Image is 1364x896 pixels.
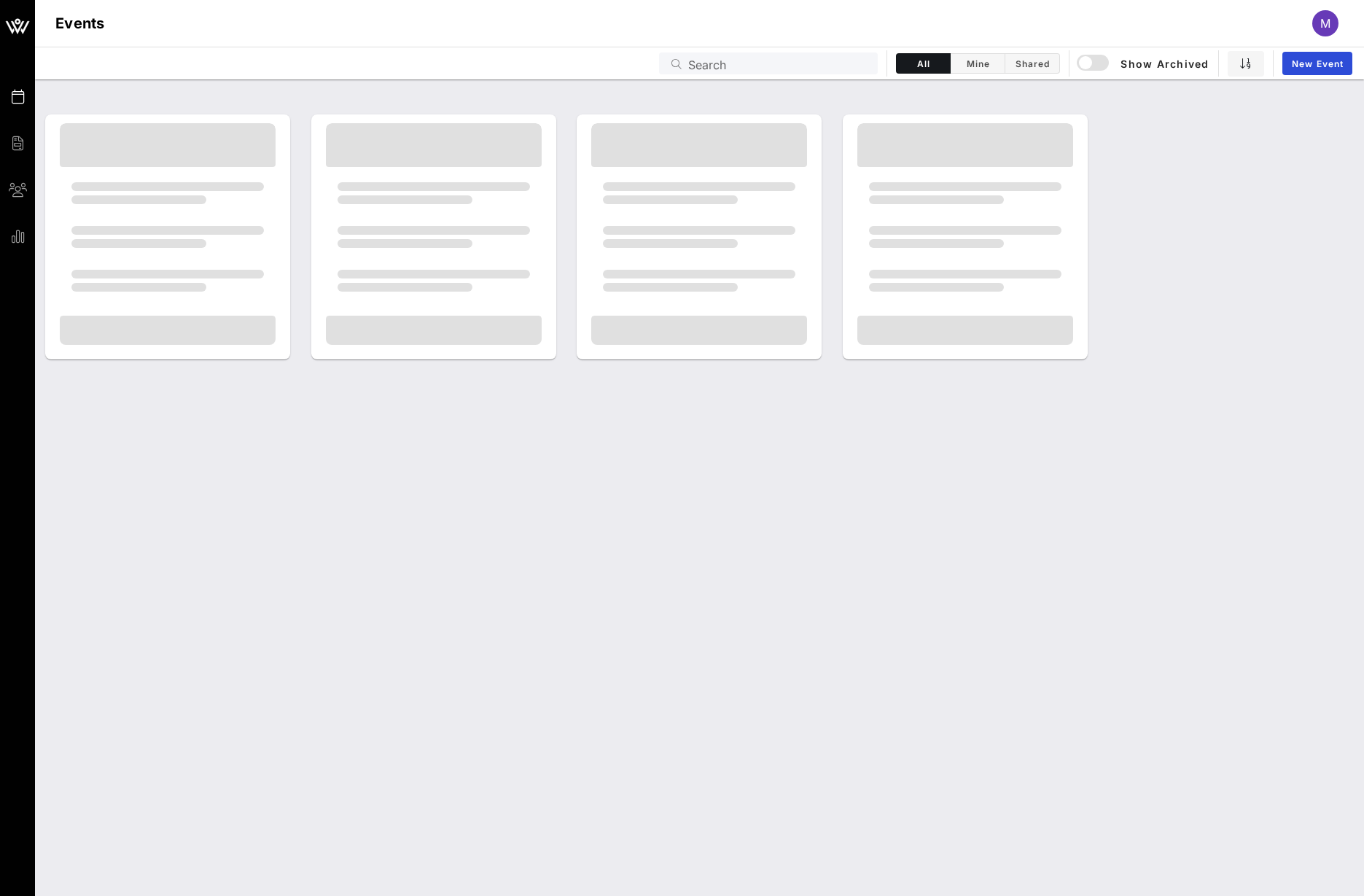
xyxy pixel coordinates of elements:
[1005,53,1060,74] button: Shared
[951,53,1005,74] button: Mine
[1291,58,1344,69] span: New Event
[1312,10,1338,36] div: M
[1079,55,1209,72] span: Show Archived
[1320,16,1330,31] span: M
[1282,52,1352,75] a: New Event
[1014,58,1051,69] span: Shared
[896,53,951,74] button: All
[1078,50,1209,77] button: Show Archived
[959,58,996,69] span: Mine
[905,58,941,69] span: All
[55,12,105,35] h1: Events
